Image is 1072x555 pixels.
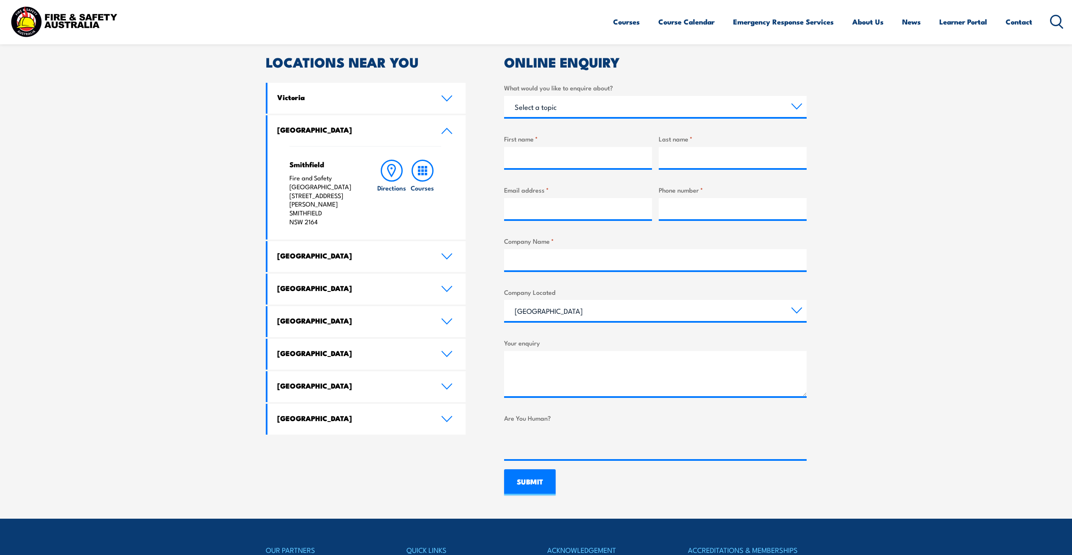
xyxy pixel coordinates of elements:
[289,160,360,169] h4: Smithfield
[504,413,807,423] label: Are You Human?
[504,236,807,246] label: Company Name
[504,469,556,495] input: SUBMIT
[376,160,407,226] a: Directions
[377,183,406,192] h6: Directions
[267,241,466,272] a: [GEOGRAPHIC_DATA]
[504,56,807,68] h2: ONLINE ENQUIRY
[659,185,807,195] label: Phone number
[277,414,428,423] h4: [GEOGRAPHIC_DATA]
[411,183,434,192] h6: Courses
[504,287,807,297] label: Company Located
[733,11,834,33] a: Emergency Response Services
[267,115,466,146] a: [GEOGRAPHIC_DATA]
[267,404,466,435] a: [GEOGRAPHIC_DATA]
[277,92,428,102] h4: Victoria
[852,11,884,33] a: About Us
[504,134,652,144] label: First name
[277,316,428,325] h4: [GEOGRAPHIC_DATA]
[939,11,987,33] a: Learner Portal
[277,283,428,293] h4: [GEOGRAPHIC_DATA]
[277,251,428,260] h4: [GEOGRAPHIC_DATA]
[266,56,466,68] h2: LOCATIONS NEAR YOU
[267,83,466,114] a: Victoria
[277,348,428,358] h4: [GEOGRAPHIC_DATA]
[267,274,466,305] a: [GEOGRAPHIC_DATA]
[504,338,807,348] label: Your enquiry
[658,11,715,33] a: Course Calendar
[613,11,640,33] a: Courses
[267,306,466,337] a: [GEOGRAPHIC_DATA]
[277,125,428,134] h4: [GEOGRAPHIC_DATA]
[267,371,466,402] a: [GEOGRAPHIC_DATA]
[902,11,921,33] a: News
[504,185,652,195] label: Email address
[504,426,633,459] iframe: reCAPTCHA
[659,134,807,144] label: Last name
[277,381,428,390] h4: [GEOGRAPHIC_DATA]
[504,83,807,92] label: What would you like to enquire about?
[407,160,438,226] a: Courses
[289,174,360,226] p: Fire and Safety [GEOGRAPHIC_DATA] [STREET_ADDRESS][PERSON_NAME] SMITHFIELD NSW 2164
[267,339,466,370] a: [GEOGRAPHIC_DATA]
[1006,11,1032,33] a: Contact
